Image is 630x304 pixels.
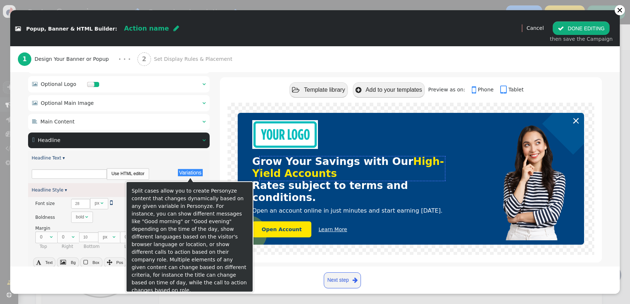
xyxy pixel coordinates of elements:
button: Variations [178,169,202,176]
div: px [95,200,100,206]
span:  [60,260,66,265]
span:   [32,138,35,143]
div: Split cases allow you to create Personyze content that changes dynamically based on any given var... [132,187,248,287]
span:  [202,119,206,124]
span: High-Yield Accounts [252,155,444,179]
button:  Text [33,257,55,268]
span: Optional Logo [41,81,76,87]
div: Right [62,243,83,250]
span:  [32,119,37,124]
a: Learn More [319,226,347,232]
span: Popup, Banner & HTML Builder: [26,26,117,32]
div: px [103,234,112,240]
span:  [500,85,508,95]
span: Headline [38,137,61,143]
b: 1 [23,55,27,63]
span: Preview as on: [428,87,470,92]
a: 2 Set Display Rules & Placement [137,46,249,72]
span:  [174,25,179,32]
font: Open Account [262,226,302,232]
span:  [83,260,88,265]
span:  [558,25,564,31]
a:  [110,200,113,205]
span:  [36,260,41,265]
span: Pos [116,260,123,265]
span:  [113,235,116,239]
span: Box [93,260,100,265]
span:  [202,82,206,87]
a: Headline Style ▾ [32,187,67,193]
a: Use HTML editor [107,169,149,179]
font: Rates subject to terms and conditions. [252,179,408,204]
span:  [202,100,206,106]
span:  [85,215,88,219]
div: · · · [118,54,131,64]
div: Bottom [83,243,124,250]
span: Boldness [35,215,55,220]
font: Open an account online in just minutes and start earning [DATE]. [252,207,443,214]
div: 0 [125,234,133,240]
div: then save the Campaign [550,35,612,43]
font: Grow Your Savings with Our [252,155,444,179]
button: Template library [289,82,348,97]
a: Next step [324,272,361,288]
img: Bank Logo [252,120,318,149]
b: 2 [142,55,146,63]
span: Font size [35,201,55,206]
a: Tablet [500,87,524,92]
a: Headline Text ▾ [32,155,65,161]
span: Bg [71,260,75,265]
span: Set Display Rules & Placement [154,55,235,63]
div: Left [124,243,145,250]
a: Phone [472,87,499,92]
span: Main Content [40,119,75,125]
button: Add to your templates [353,82,425,97]
button:  Pos [104,257,126,268]
a: Open Account [252,221,311,237]
span:  [472,85,478,95]
div: bold [76,214,84,220]
span:  [202,138,206,143]
img: Banking Image [503,125,569,240]
button: DONE EDITING [553,21,610,35]
span: Margin [35,226,50,231]
button:  Box [80,257,102,268]
span:  [32,100,38,106]
span: Text [45,260,52,265]
span: Design Your Banner or Popup [35,55,112,63]
div: 0 [62,234,71,240]
button:  Bg [57,257,79,268]
span:  [107,260,112,265]
span:  [292,87,300,94]
span:  [32,82,38,87]
span: Optional Main Image [41,100,94,106]
span:  [72,235,75,239]
span:  [110,200,113,206]
span:  [50,235,53,239]
span:  [355,87,361,94]
a: 1 Design Your Banner or Popup · · · [18,46,137,72]
span: Action name [124,25,169,32]
div: Top [40,243,61,250]
a: Cancel [526,25,544,31]
div: 0 [40,234,49,240]
span:  [15,26,21,31]
span:  [101,201,104,205]
span:  [353,276,358,285]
